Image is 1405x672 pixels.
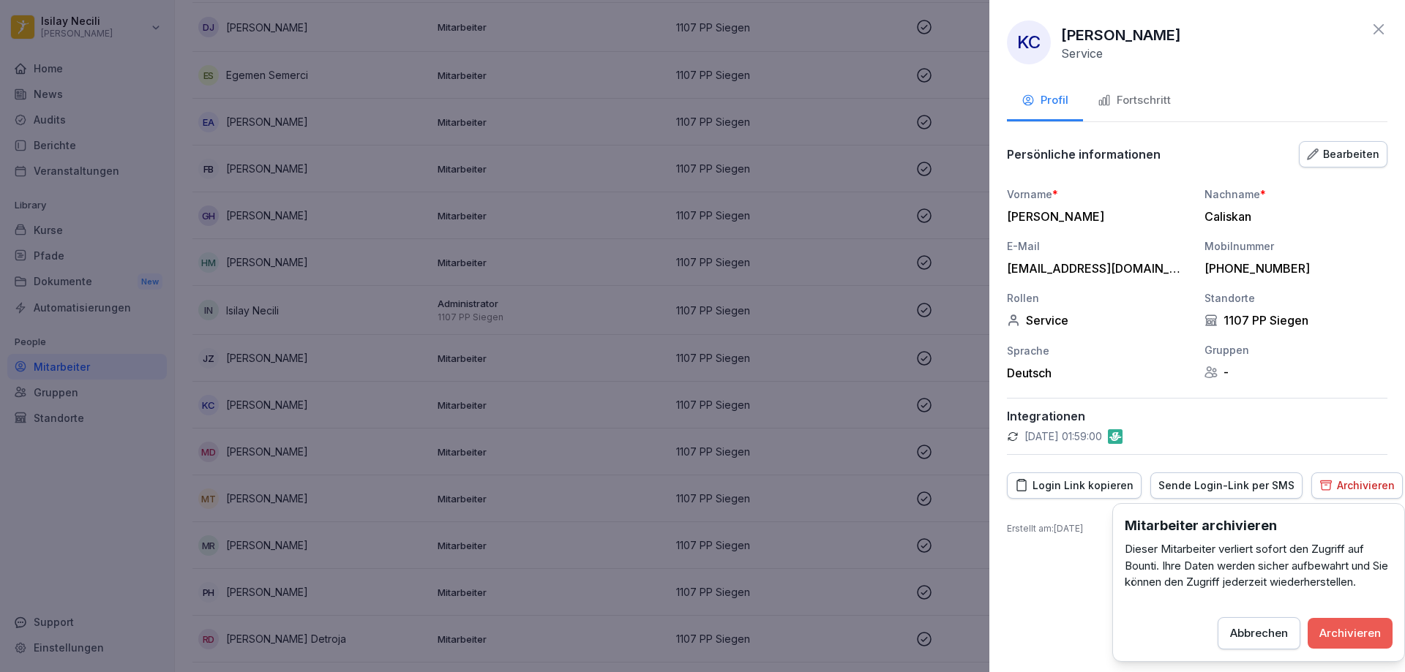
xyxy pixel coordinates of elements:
div: Service [1007,313,1190,328]
p: Erstellt am : [DATE] [1007,522,1387,535]
div: Profil [1022,92,1068,109]
p: [DATE] 01:59:00 [1024,429,1102,444]
div: Gruppen [1204,342,1387,358]
div: [PHONE_NUMBER] [1204,261,1380,276]
p: Service [1061,46,1103,61]
div: 1107 PP Siegen [1204,313,1387,328]
div: [EMAIL_ADDRESS][DOMAIN_NAME] [1007,261,1183,276]
button: Sende Login-Link per SMS [1150,472,1303,499]
p: [PERSON_NAME] [1061,24,1181,46]
div: Mobilnummer [1204,238,1387,254]
div: Deutsch [1007,366,1190,380]
p: Integrationen [1007,409,1387,423]
div: Bearbeiten [1307,146,1379,162]
div: Caliskan [1204,209,1380,224]
div: Abbrechen [1230,625,1288,641]
div: Standorte [1204,290,1387,306]
div: - [1204,365,1387,380]
button: Bearbeiten [1299,141,1387,167]
div: [PERSON_NAME] [1007,209,1183,224]
div: KC [1007,20,1051,64]
button: Login Link kopieren [1007,472,1142,499]
button: Archivieren [1308,618,1393,649]
div: Login Link kopieren [1015,477,1134,494]
div: Nachname [1204,186,1387,202]
img: gastromatic.png [1108,429,1123,444]
div: Vorname [1007,186,1190,202]
button: Fortschritt [1083,82,1185,121]
div: Fortschritt [1098,92,1171,109]
p: Persönliche informationen [1007,147,1161,162]
div: Archivieren [1319,477,1395,494]
div: E-Mail [1007,238,1190,254]
button: Archivieren [1311,472,1403,499]
div: Sende Login-Link per SMS [1158,477,1295,494]
button: Profil [1007,82,1083,121]
div: Sprache [1007,343,1190,358]
div: Rollen [1007,290,1190,306]
div: Archivieren [1319,625,1381,641]
h3: Mitarbeiter archivieren [1125,516,1393,535]
p: Dieser Mitarbeiter verliert sofort den Zugriff auf Bounti. Ihre Daten werden sicher aufbewahrt un... [1125,541,1393,591]
button: Abbrechen [1218,617,1300,649]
